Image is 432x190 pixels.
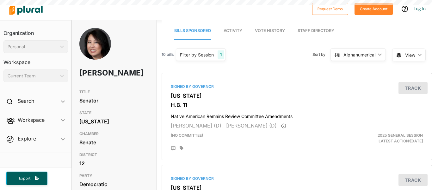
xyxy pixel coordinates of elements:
a: Request Demo [312,5,348,12]
div: Add Position Statement [171,146,176,151]
span: 10 bills [162,52,174,57]
span: Activity [224,28,242,33]
div: Current Team [8,73,58,79]
a: Log In [414,6,426,11]
div: Senate [79,138,149,147]
h2: Search [18,97,34,104]
a: Staff Directory [298,22,334,40]
button: Track [398,82,428,94]
div: Signed by Governor [171,176,423,181]
div: (no committee) [166,133,340,144]
div: Signed by Governor [171,84,423,89]
a: Bills Sponsored [174,22,211,40]
button: Request Demo [312,3,348,15]
a: Create Account [355,5,393,12]
div: Add tags [180,146,183,150]
h3: [US_STATE] [171,93,423,99]
div: 12 [79,159,149,168]
span: Bills Sponsored [174,28,211,33]
h3: DISTRICT [79,151,149,159]
img: Headshot of Karen Kwan [79,28,111,71]
a: Activity [224,22,242,40]
h4: Native American Remains Review Committee Amendments [171,111,423,119]
div: Personal [8,43,58,50]
h3: H.B. 11 [171,102,423,108]
div: [US_STATE] [79,117,149,126]
span: Export [15,176,35,181]
h3: PARTY [79,172,149,180]
a: Vote History [255,22,285,40]
div: Filter by Session [180,51,214,58]
button: Track [398,174,428,186]
h3: TITLE [79,88,149,96]
span: [PERSON_NAME] (D), [171,122,223,129]
div: 1 [218,50,224,59]
span: [PERSON_NAME] (D) [226,122,277,129]
span: 2025 General Session [378,133,423,138]
span: Sort by [312,52,330,57]
span: Vote History [255,28,285,33]
button: Export [6,172,47,185]
div: Senator [79,96,149,105]
div: Alphanumerical [343,51,375,58]
h3: STATE [79,109,149,117]
div: Latest Action: [DATE] [340,133,428,144]
h3: Workspace [3,53,68,67]
button: Create Account [355,3,393,15]
h3: Organization [3,24,68,38]
div: Democratic [79,180,149,189]
span: View [405,52,415,58]
h3: CHAMBER [79,130,149,138]
h1: [PERSON_NAME] [79,63,121,82]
